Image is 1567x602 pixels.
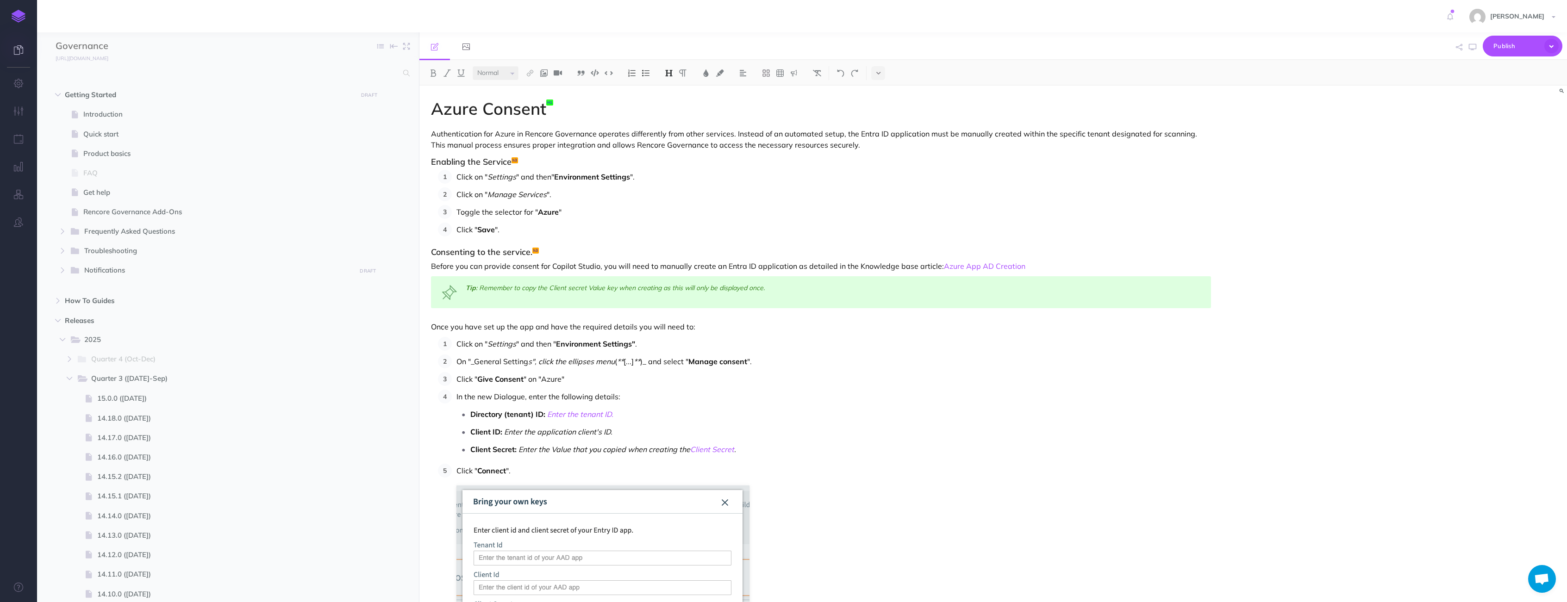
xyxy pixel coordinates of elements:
span: 14.14.0 ([DATE]) [97,510,363,521]
img: Code block button [591,69,599,76]
span: 2025 [84,334,350,346]
span: Notifications [84,265,350,277]
span: 14.15.2 ([DATE]) [97,471,363,482]
div: Open chat [1528,565,1556,593]
span: 14.10.0 ([DATE]) [97,589,363,600]
img: Undo [837,69,845,77]
em: s", click the ellipses menu [528,357,615,366]
em: : Remember to copy the Client secret Value key when creating as this will only be displayed once. [476,284,765,292]
em: Tip [466,284,476,292]
a: Enter the tenant ID. [547,410,613,419]
img: Add video button [554,69,562,77]
strong: Client Secret: [470,445,517,454]
strong: Give Consent [477,374,524,384]
h3: Enabling the Service [431,157,1211,167]
span: FAQ [83,168,363,179]
img: Alignment dropdown menu button [739,69,747,77]
img: Underline button [457,69,465,77]
small: DRAFT [361,92,377,98]
strong: Save [477,225,495,234]
img: Callout dropdown menu button [790,69,798,77]
p: In the new Dialogue, enter the following details: [456,390,1211,403]
span: Publish [1493,39,1540,53]
span: Quarter 4 (Oct-Dec) [91,354,350,366]
strong: Azure [538,207,559,217]
span: 14.17.0 ([DATE]) [97,432,363,443]
p: Toggle the selector for " " [456,205,1211,219]
p: Click " ". [456,223,1211,236]
a: Azure App AD Creation [944,261,1025,271]
input: Documentation Name [56,39,164,53]
em: Enter the Value that you copied when creating the . [518,445,736,454]
span: Rencore Governance Add-Ons [83,206,363,217]
button: DRAFT [358,90,381,100]
p: Click " " on "Azure" [456,372,1211,386]
span: Get help [83,187,363,198]
strong: Manage consent [688,357,747,366]
img: Create table button [776,69,784,77]
p: Authentication for Azure in Rencore Governance operates differently from other services. Instead ... [431,128,1211,150]
img: logo-mark.svg [12,10,25,23]
span: How To Guides [65,295,352,306]
span: [PERSON_NAME] [1486,12,1549,20]
h1: Azure Consent [431,99,1211,118]
img: Text color button [702,69,710,77]
strong: Environment Settings" [556,339,635,348]
button: Publish [1483,36,1562,56]
img: Text background color button [716,69,724,77]
span: 14.11.0 ([DATE]) [97,569,363,580]
em: Settings [487,339,516,348]
small: [URL][DOMAIN_NAME] [56,55,108,62]
span: Quick start [83,129,363,140]
h3: Consenting to the service. [431,248,1211,257]
strong: Environment Settings [554,172,630,181]
strong: Client ID: [470,427,502,436]
span: 14.16.0 ([DATE]) [97,452,363,463]
img: Unordered list button [642,69,650,77]
span: Releases [65,315,352,326]
button: DRAFT [356,266,380,276]
span: 14.18.0 ([DATE]) [97,413,363,424]
span: Getting Started [65,89,352,100]
img: Ordered list button [628,69,636,77]
span: Quarter 3 ([DATE]-Sep) [91,373,350,385]
img: Redo [850,69,859,77]
p: On "_General Setting ( [...] )_ and select " ". [456,354,1211,368]
img: Bold button [429,69,437,77]
p: Click on " " and then" ". [456,170,1211,184]
span: Product basics [83,148,363,159]
strong: Directory (tenant) ID: [470,410,545,419]
img: Blockquote button [577,69,585,77]
a: Client Secret [690,445,734,454]
span: Frequently Asked Questions [84,226,350,238]
em: Manage Services [487,190,547,199]
a: [URL][DOMAIN_NAME] [37,53,118,62]
img: Italic button [443,69,451,77]
p: Click " ". [456,464,1211,478]
img: 144ae60c011ffeabe18c6ddfbe14a5c9.jpg [1469,9,1486,25]
img: Headings dropdown button [665,69,673,77]
span: 14.15.1 ([DATE]) [97,490,363,502]
p: Click on " ". [456,187,1211,201]
em: Settings [487,172,516,181]
p: Once you have set up the app and have the required details you will need to: [431,321,1211,332]
img: Paragraph button [679,69,687,77]
p: Click on " " and then " . [456,337,1211,351]
img: Add image button [540,69,548,77]
input: Search [56,65,398,81]
span: 14.13.0 ([DATE]) [97,530,363,541]
span: 15.0.0 ([DATE]) [97,393,363,404]
em: Enter the application client's ID. [504,427,612,436]
p: Before you can provide consent for Copilot Studio, you will need to manually create an Entra ID a... [431,261,1211,272]
img: Link button [526,69,534,77]
span: 14.12.0 ([DATE]) [97,549,363,560]
img: Clear styles button [813,69,821,77]
img: Inline code button [605,69,613,76]
span: Troubleshooting [84,245,350,257]
small: DRAFT [360,268,376,274]
strong: Connect [477,466,506,475]
span: Introduction [83,109,363,120]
